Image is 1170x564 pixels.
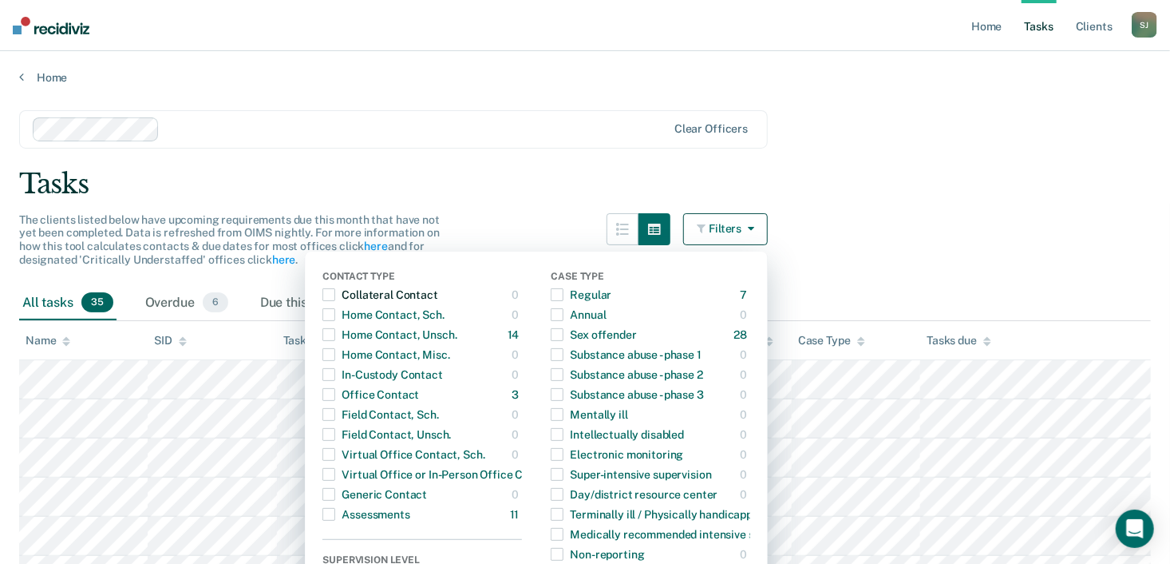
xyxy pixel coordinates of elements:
div: 0 [741,482,751,507]
div: 0 [741,402,751,427]
div: 0 [741,342,751,367]
div: Substance abuse - phase 1 [551,342,702,367]
div: Day/district resource center [551,482,717,507]
span: 35 [81,292,113,313]
button: SJ [1132,12,1157,38]
div: 0 [512,402,523,427]
div: Virtual Office Contact, Sch. [322,442,484,467]
div: 0 [741,442,751,467]
span: 6 [203,292,228,313]
div: Home Contact, Misc. [322,342,449,367]
div: 0 [512,302,523,328]
div: Substance abuse - phase 2 [551,362,703,387]
div: Tasks [19,168,1151,201]
div: 11 [510,502,523,527]
div: 3 [512,382,523,407]
div: Open Intercom Messenger [1116,510,1154,548]
div: Sex offender [551,322,636,348]
div: Regular [551,282,611,308]
div: S J [1132,12,1157,38]
div: 0 [741,382,751,407]
div: Annual [551,302,606,328]
div: Mentally ill [551,402,627,427]
div: Case Type [551,271,750,285]
div: All tasks35 [19,286,117,321]
div: Contact Type [322,271,522,285]
button: Filters [683,213,768,245]
div: Intellectually disabled [551,422,684,447]
div: Electronic monitoring [551,442,683,467]
div: Terminally ill / Physically handicapped [551,502,765,527]
div: Field Contact, Unsch. [322,422,451,447]
div: 0 [512,342,523,367]
div: Field Contact, Sch. [322,402,438,427]
div: Super-intensive supervision [551,462,711,487]
div: Office Contact [322,382,419,407]
div: 7 [741,282,751,308]
div: 0 [512,482,523,507]
a: Home [19,70,1151,85]
div: Substance abuse - phase 3 [551,382,704,407]
div: 0 [512,282,523,308]
div: 0 [512,442,523,467]
div: Home Contact, Sch. [322,302,444,328]
div: 0 [741,362,751,387]
div: 0 [741,422,751,447]
div: Virtual Office or In-Person Office Contact [322,462,557,487]
div: 0 [741,462,751,487]
div: Due this week0 [257,286,377,321]
div: Task [283,334,321,348]
div: In-Custody Contact [322,362,442,387]
div: 28 [734,322,751,348]
div: Medically recommended intensive supervision [551,522,807,547]
img: Recidiviz [13,17,89,34]
div: Generic Contact [322,482,427,507]
div: SID [154,334,187,348]
div: 0 [512,362,523,387]
div: Home Contact, Unsch. [322,322,457,348]
div: Case Type [798,334,865,348]
a: here [364,240,387,252]
div: 0 [741,302,751,328]
div: 14 [508,322,523,348]
div: Name [26,334,70,348]
div: Clear officers [674,122,748,136]
div: Collateral Contact [322,282,437,308]
a: here [272,253,295,266]
span: The clients listed below have upcoming requirements due this month that have not yet been complet... [19,213,440,266]
div: 0 [512,422,523,447]
div: Tasks due [927,334,991,348]
div: Assessments [322,502,409,527]
div: Overdue6 [142,286,231,321]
